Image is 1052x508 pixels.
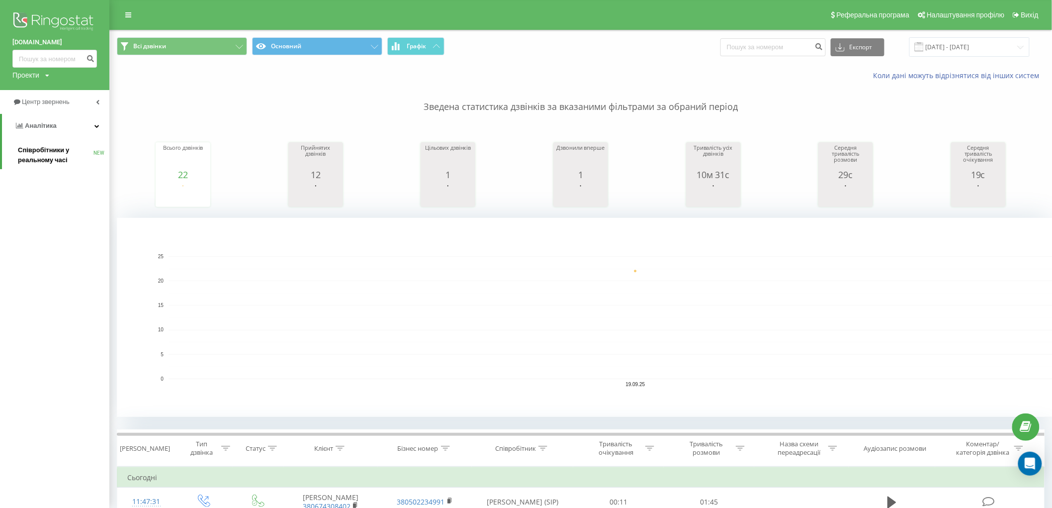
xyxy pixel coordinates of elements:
[314,444,333,453] div: Клієнт
[12,10,97,35] img: Ringostat logo
[397,497,445,507] a: 380502234991
[387,37,444,55] button: Графік
[590,440,643,457] div: Тривалість очікування
[18,141,109,169] a: Співробітники у реальному часіNEW
[246,444,265,453] div: Статус
[158,278,164,284] text: 20
[423,180,473,209] svg: A chart.
[158,170,208,180] div: 22
[626,382,645,388] text: 19.09.25
[556,145,606,170] div: Дзвонили вперше
[556,180,606,209] svg: A chart.
[720,38,826,56] input: Пошук за номером
[12,37,97,47] a: [DOMAIN_NAME]
[407,43,426,50] span: Графік
[689,145,738,170] div: Тривалість усіх дзвінків
[831,38,884,56] button: Експорт
[423,170,473,180] div: 1
[1021,11,1039,19] span: Вихід
[12,50,97,68] input: Пошук за номером
[773,440,826,457] div: Назва схеми переадресації
[117,81,1045,113] p: Зведена статистика дзвінків за вказаними фільтрами за обраний період
[1018,452,1042,476] div: Open Intercom Messenger
[161,352,164,357] text: 5
[954,440,1012,457] div: Коментар/категорія дзвінка
[954,180,1003,209] svg: A chart.
[495,444,536,453] div: Співробітник
[291,170,341,180] div: 12
[158,327,164,333] text: 10
[821,180,871,209] svg: A chart.
[120,444,170,453] div: [PERSON_NAME]
[161,376,164,382] text: 0
[821,170,871,180] div: 29с
[689,180,738,209] svg: A chart.
[158,145,208,170] div: Всього дзвінків
[954,145,1003,170] div: Середня тривалість очікування
[184,440,219,457] div: Тип дзвінка
[158,254,164,259] text: 25
[25,122,57,129] span: Аналiтика
[252,37,382,55] button: Основний
[864,444,927,453] div: Аудіозапис розмови
[12,70,39,80] div: Проекти
[117,468,1045,488] td: Сьогодні
[423,145,473,170] div: Цільових дзвінків
[18,145,93,165] span: Співробітники у реальному часі
[158,303,164,308] text: 15
[556,170,606,180] div: 1
[117,37,247,55] button: Всі дзвінки
[680,440,733,457] div: Тривалість розмови
[291,180,341,209] svg: A chart.
[689,170,738,180] div: 10м 31с
[821,145,871,170] div: Середня тривалість розмови
[22,98,70,105] span: Центр звернень
[874,71,1045,80] a: Коли дані можуть відрізнятися вiд інших систем
[158,180,208,209] svg: A chart.
[291,145,341,170] div: Прийнятих дзвінків
[837,11,910,19] span: Реферальна програма
[2,114,109,138] a: Аналiтика
[133,42,166,50] span: Всі дзвінки
[398,444,438,453] div: Бізнес номер
[927,11,1004,19] span: Налаштування профілю
[954,170,1003,180] div: 19с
